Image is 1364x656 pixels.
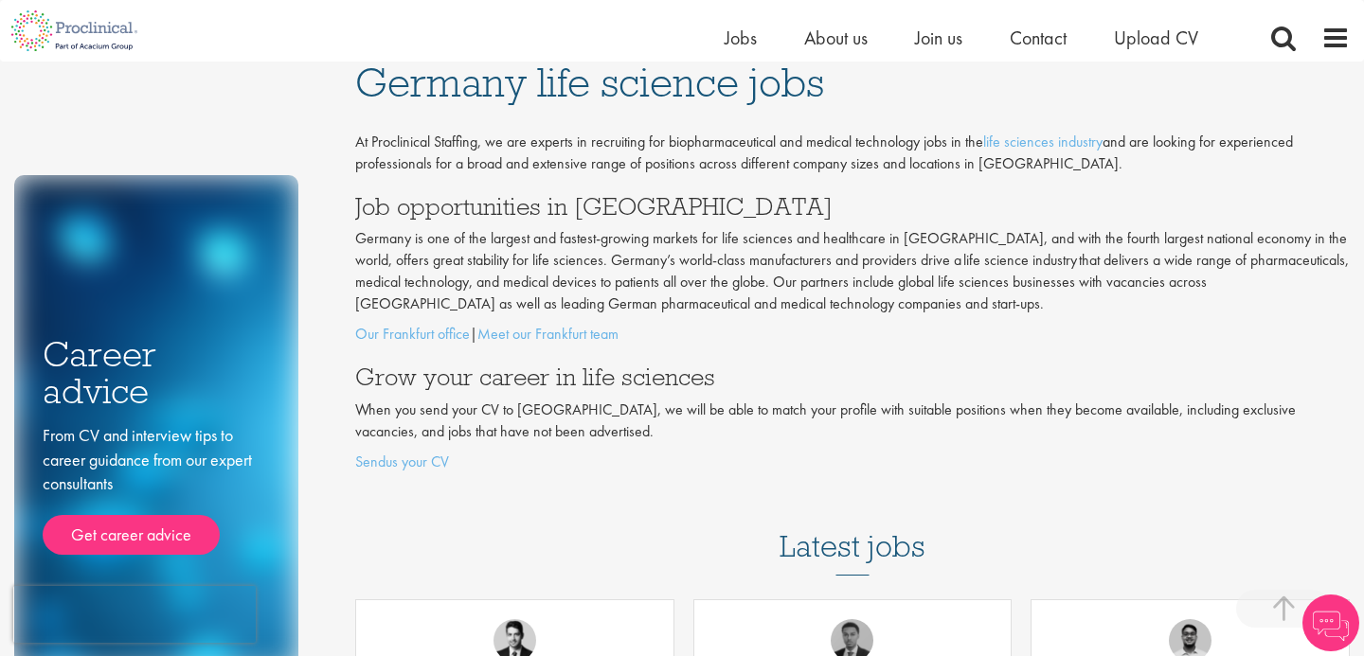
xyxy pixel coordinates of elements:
p: Germany is one of the largest and fastest-growing markets for life sciences and healthcare in [GE... [355,228,1350,314]
a: Join us [915,26,962,50]
h3: Latest jobs [780,483,925,576]
a: Jobs [725,26,757,50]
img: Chatbot [1302,594,1359,651]
iframe: reCAPTCHA [13,586,256,643]
a: Contact [1010,26,1067,50]
a: Sendus your CV [355,452,449,471]
span: Germany life science jobs [355,57,824,108]
p: | [355,324,1350,346]
h3: Grow your career in life sciences [355,364,1350,389]
p: At Proclinical Staffing, we are experts in recruiting for biopharmaceutical and medical technolog... [355,132,1350,175]
a: Upload CV [1114,26,1198,50]
p: When you send your CV to [GEOGRAPHIC_DATA], we will be able to match your profile with suitable p... [355,399,1350,443]
a: About us [804,26,868,50]
a: Our Frankfurt office [355,324,470,344]
div: From CV and interview tips to career guidance from our expert consultants [43,423,270,555]
h3: Job opportunities in [GEOGRAPHIC_DATA] [355,194,1350,219]
a: life sciences industry [983,132,1103,151]
a: Meet our Frankfurt team [477,324,619,344]
a: Get career advice [43,515,220,555]
h3: Career advice [43,336,270,409]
